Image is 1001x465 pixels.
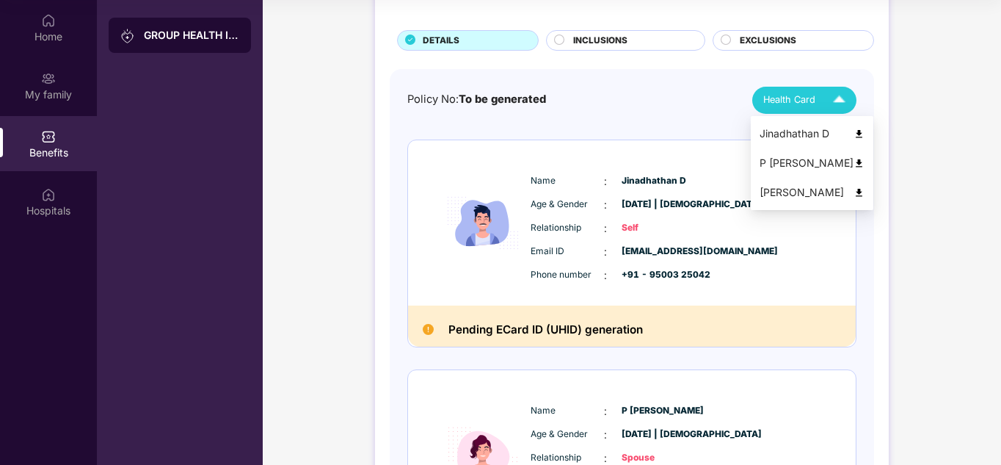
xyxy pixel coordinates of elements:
[531,221,604,235] span: Relationship
[604,220,607,237] span: :
[752,87,856,114] button: Health Card
[622,245,695,259] span: [EMAIL_ADDRESS][DOMAIN_NAME]
[760,155,864,171] div: P [PERSON_NAME]
[853,129,864,140] img: svg+xml;base64,PHN2ZyB4bWxucz0iaHR0cDovL3d3dy53My5vcmcvMjAwMC9zdmciIHdpZHRoPSI0OCIgaGVpZ2h0PSI0OC...
[622,174,695,188] span: Jinadhathan D
[622,428,695,441] span: [DATE] | [DEMOGRAPHIC_DATA]
[622,198,695,212] span: [DATE] | [DEMOGRAPHIC_DATA]
[763,93,815,107] span: Health Card
[604,403,607,419] span: :
[622,221,695,235] span: Self
[604,197,607,213] span: :
[573,34,627,48] span: INCLUSIONS
[622,451,695,465] span: Spouse
[423,324,434,335] img: Pending
[41,129,56,144] img: svg+xml;base64,PHN2ZyBpZD0iQmVuZWZpdHMiIHhtbG5zPSJodHRwOi8vd3d3LnczLm9yZy8yMDAwL3N2ZyIgd2lkdGg9Ij...
[853,187,864,198] img: svg+xml;base64,PHN2ZyB4bWxucz0iaHR0cDovL3d3dy53My5vcmcvMjAwMC9zdmciIHdpZHRoPSI0OCIgaGVpZ2h0PSI0OC...
[531,245,604,259] span: Email ID
[760,126,864,142] div: Jinadhathan D
[144,28,239,43] div: GROUP HEALTH INSURANCE
[120,29,135,43] img: svg+xml;base64,PHN2ZyB3aWR0aD0iMjAiIGhlaWdodD0iMjAiIHZpZXdCb3g9IjAgMCAyMCAyMCIgZmlsbD0ibm9uZSIgeG...
[41,71,56,86] img: svg+xml;base64,PHN2ZyB3aWR0aD0iMjAiIGhlaWdodD0iMjAiIHZpZXdCb3g9IjAgMCAyMCAyMCIgZmlsbD0ibm9uZSIgeG...
[439,161,527,285] img: icon
[826,87,852,113] img: Icuh8uwCUCF+XjCZyLQsAKiDCM9HiE6CMYmKQaPGkZKaA32CAAACiQcFBJY0IsAAAAASUVORK5CYII=
[740,34,796,48] span: EXCLUSIONS
[622,404,695,418] span: P [PERSON_NAME]
[41,13,56,28] img: svg+xml;base64,PHN2ZyBpZD0iSG9tZSIgeG1sbnM9Imh0dHA6Ly93d3cudzMub3JnLzIwMDAvc3ZnIiB3aWR0aD0iMjAiIG...
[853,158,864,169] img: svg+xml;base64,PHN2ZyB4bWxucz0iaHR0cDovL3d3dy53My5vcmcvMjAwMC9zdmciIHdpZHRoPSI0OCIgaGVpZ2h0PSI0OC...
[459,93,546,106] span: To be generated
[604,427,607,443] span: :
[448,320,643,339] h2: Pending ECard ID (UHID) generation
[604,244,607,260] span: :
[531,198,604,212] span: Age & Gender
[407,91,546,108] div: Policy No:
[604,267,607,284] span: :
[41,187,56,202] img: svg+xml;base64,PHN2ZyBpZD0iSG9zcGl0YWxzIiB4bWxucz0iaHR0cDovL3d3dy53My5vcmcvMjAwMC9zdmciIHdpZHRoPS...
[531,268,604,282] span: Phone number
[423,34,459,48] span: DETAILS
[531,451,604,465] span: Relationship
[760,184,864,201] div: [PERSON_NAME]
[604,173,607,190] span: :
[622,268,695,282] span: +91 - 95003 25042
[531,174,604,188] span: Name
[531,404,604,418] span: Name
[531,428,604,441] span: Age & Gender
